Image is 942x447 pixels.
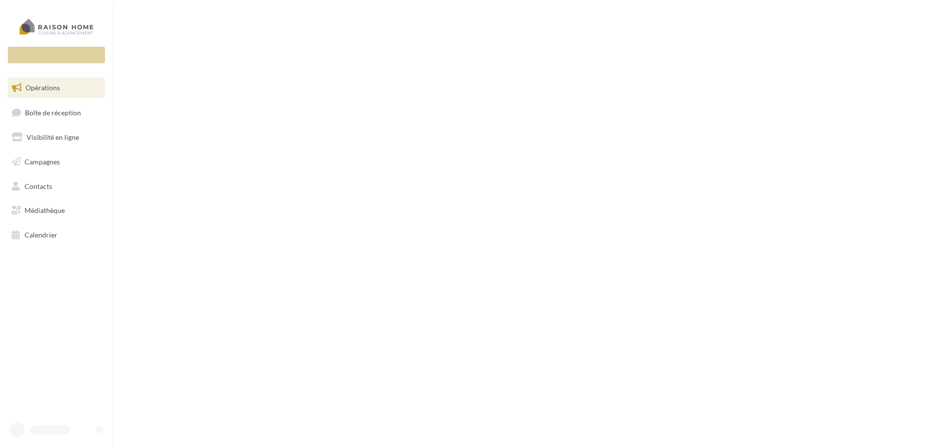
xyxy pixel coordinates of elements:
span: Calendrier [25,231,57,239]
a: Calendrier [6,225,107,245]
span: Boîte de réception [25,108,81,116]
a: Boîte de réception [6,102,107,123]
span: Visibilité en ligne [26,133,79,141]
span: Médiathèque [25,206,65,214]
a: Médiathèque [6,200,107,221]
a: Opérations [6,78,107,98]
div: Nouvelle campagne [8,47,105,63]
a: Visibilité en ligne [6,127,107,148]
span: Campagnes [25,158,60,166]
span: Contacts [25,182,52,190]
a: Contacts [6,176,107,197]
a: Campagnes [6,152,107,172]
span: Opérations [26,83,60,92]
